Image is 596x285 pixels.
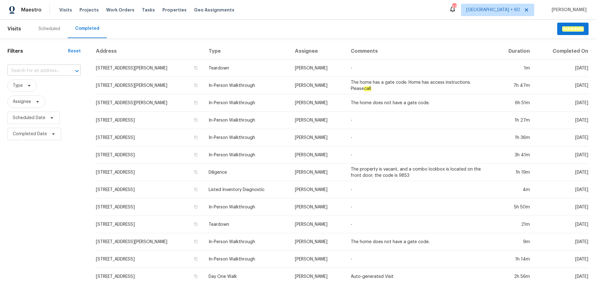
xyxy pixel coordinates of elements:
span: Type [13,82,23,89]
em: call [364,86,371,91]
td: 4m [494,181,535,198]
td: - [346,198,494,216]
div: Reset [68,48,81,54]
td: [DATE] [535,164,589,181]
span: Visits [59,7,72,13]
td: [DATE] [535,233,589,251]
td: [PERSON_NAME] [290,251,346,268]
td: In-Person Walkthrough [204,198,290,216]
td: 9m [494,233,535,251]
td: [PERSON_NAME] [290,198,346,216]
td: 21m [494,216,535,233]
button: Copy Address [193,135,199,140]
td: [STREET_ADDRESS] [96,129,204,146]
td: [PERSON_NAME] [290,181,346,198]
td: [DATE] [535,251,589,268]
th: Comments [346,43,494,60]
td: [PERSON_NAME] [290,216,346,233]
div: 575 [452,4,456,10]
td: [DATE] [535,146,589,164]
span: [PERSON_NAME] [549,7,587,13]
button: Copy Address [193,204,199,210]
button: Copy Address [193,256,199,262]
td: In-Person Walkthrough [204,233,290,251]
td: The home does not have a gate code. [346,233,494,251]
button: Copy Address [193,152,199,158]
td: - [346,129,494,146]
td: [PERSON_NAME] [290,77,346,94]
span: Projects [79,7,99,13]
td: 6h 51m [494,94,535,112]
td: [PERSON_NAME] [290,164,346,181]
td: 1h 14m [494,251,535,268]
td: 1h 36m [494,129,535,146]
h1: Filters [7,48,68,54]
td: [STREET_ADDRESS] [96,112,204,129]
span: Tasks [142,8,155,12]
th: Duration [494,43,535,60]
td: [PERSON_NAME] [290,233,346,251]
td: [DATE] [535,181,589,198]
td: [PERSON_NAME] [290,129,346,146]
td: In-Person Walkthrough [204,94,290,112]
td: [DATE] [535,112,589,129]
span: Assignee [13,99,31,105]
span: Maestro [21,7,42,13]
td: [STREET_ADDRESS][PERSON_NAME] [96,77,204,94]
td: - [346,216,494,233]
div: Completed [75,25,99,32]
td: - [346,60,494,77]
button: Copy Address [193,169,199,175]
td: 1h 19m [494,164,535,181]
button: Copy Address [193,65,199,71]
td: - [346,146,494,164]
td: Diligence [204,164,290,181]
td: [DATE] [535,216,589,233]
span: Properties [162,7,187,13]
td: [DATE] [535,94,589,112]
span: Scheduled Date [13,115,45,121]
td: - [346,112,494,129]
td: 5h 50m [494,198,535,216]
td: [STREET_ADDRESS] [96,181,204,198]
em: Schedule [562,26,584,31]
div: Scheduled [38,26,60,32]
td: [STREET_ADDRESS] [96,251,204,268]
td: [STREET_ADDRESS][PERSON_NAME] [96,60,204,77]
td: [PERSON_NAME] [290,146,346,164]
td: [PERSON_NAME] [290,60,346,77]
th: Completed On [535,43,589,60]
button: Copy Address [193,117,199,123]
th: Type [204,43,290,60]
td: [STREET_ADDRESS] [96,216,204,233]
td: [DATE] [535,198,589,216]
button: Copy Address [193,187,199,192]
td: - [346,251,494,268]
td: In-Person Walkthrough [204,146,290,164]
span: [GEOGRAPHIC_DATA] + 60 [466,7,520,13]
td: In-Person Walkthrough [204,129,290,146]
th: Address [96,43,204,60]
td: 1m [494,60,535,77]
td: [STREET_ADDRESS] [96,164,204,181]
td: Teardown [204,60,290,77]
th: Assignee [290,43,346,60]
td: The home has a gate code. Home has access instructions. Please [346,77,494,94]
button: Copy Address [193,100,199,105]
input: Search for an address... [7,66,63,76]
td: 1h 27m [494,112,535,129]
td: 7h 47m [494,77,535,94]
td: In-Person Walkthrough [204,251,290,268]
td: The property is vacant, and a combo lockbox is located on the front door; the code is 9853 [346,164,494,181]
td: Teardown [204,216,290,233]
button: Copy Address [193,82,199,88]
td: [STREET_ADDRESS] [96,198,204,216]
td: [PERSON_NAME] [290,94,346,112]
td: [PERSON_NAME] [290,112,346,129]
td: 3h 41m [494,146,535,164]
td: [DATE] [535,60,589,77]
button: Schedule [557,23,589,35]
td: [STREET_ADDRESS][PERSON_NAME] [96,233,204,251]
button: Copy Address [193,274,199,279]
td: The home does not have a gate code. [346,94,494,112]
